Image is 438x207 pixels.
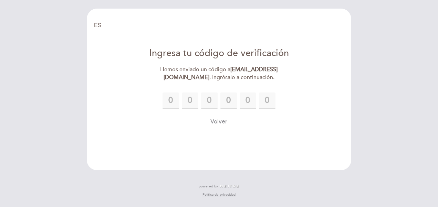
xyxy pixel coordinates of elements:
[240,92,256,109] input: 0
[140,66,298,81] div: Hemos enviado un código a . Ingrésalo a continuación.
[164,66,278,81] strong: [EMAIL_ADDRESS][DOMAIN_NAME]
[201,92,218,109] input: 0
[202,192,236,197] a: Política de privacidad
[140,47,298,60] div: Ingresa tu código de verificación
[199,184,239,189] a: powered by
[182,92,198,109] input: 0
[210,117,228,126] button: Volver
[259,92,275,109] input: 0
[220,185,239,188] img: MEITRE
[163,92,179,109] input: 0
[220,92,237,109] input: 0
[199,184,218,189] span: powered by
